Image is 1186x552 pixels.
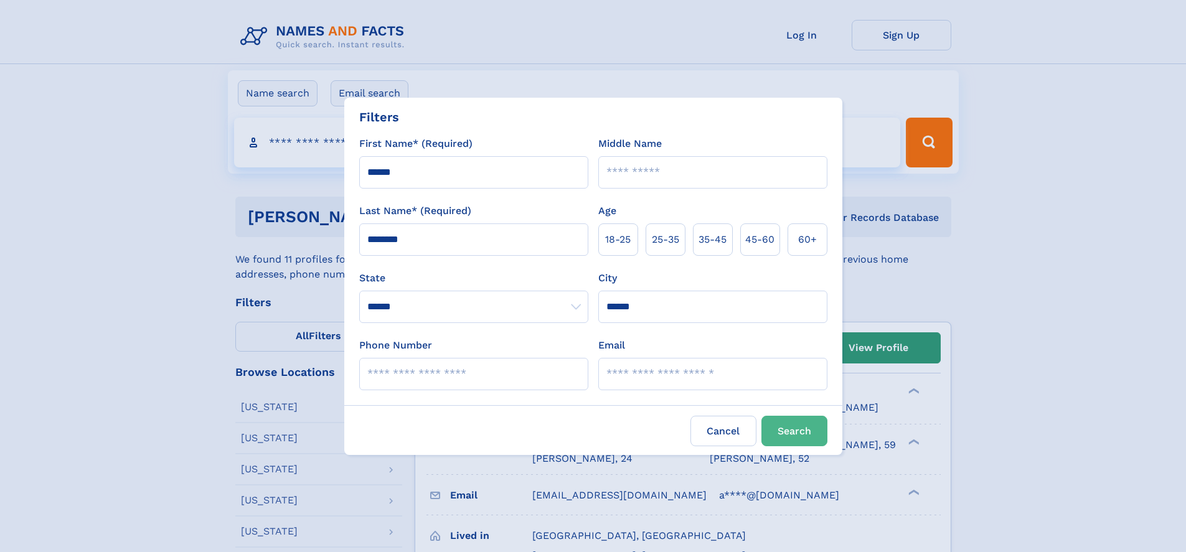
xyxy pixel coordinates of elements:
label: State [359,271,588,286]
label: Cancel [690,416,756,446]
button: Search [761,416,827,446]
label: Age [598,203,616,218]
span: 18‑25 [605,232,631,247]
label: Phone Number [359,338,432,353]
span: 35‑45 [699,232,727,247]
span: 60+ [798,232,817,247]
span: 25‑35 [652,232,679,247]
label: Middle Name [598,136,662,151]
span: 45‑60 [745,232,774,247]
label: City [598,271,617,286]
label: Email [598,338,625,353]
label: First Name* (Required) [359,136,473,151]
div: Filters [359,108,399,126]
label: Last Name* (Required) [359,203,471,218]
